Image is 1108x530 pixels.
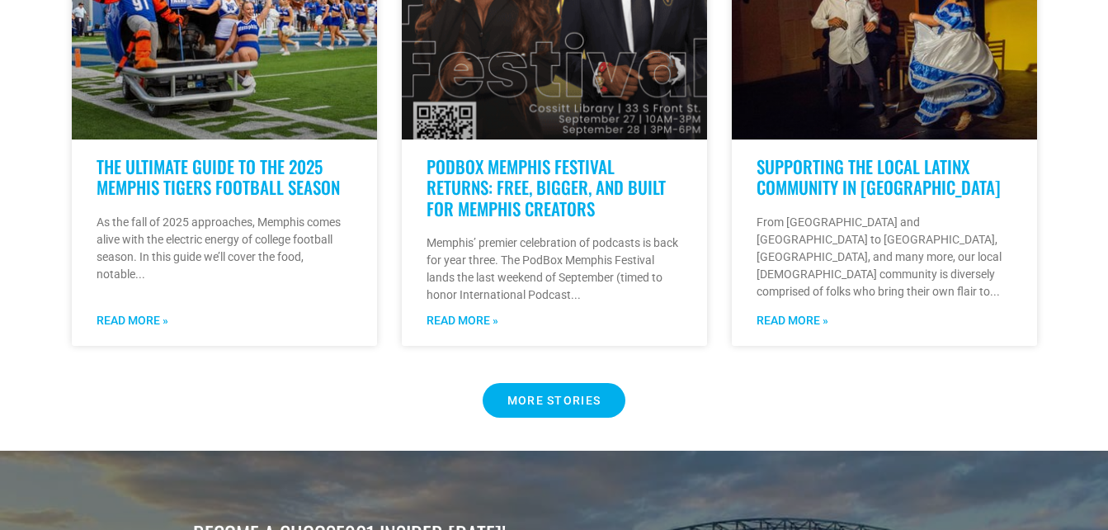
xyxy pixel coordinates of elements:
a: MORE STORIES [483,383,626,418]
a: Supporting the Local Latinx Community in [GEOGRAPHIC_DATA] [757,154,1001,200]
a: Read more about Supporting the Local Latinx Community in Memphis [757,312,828,329]
a: Read more about PodBox Memphis Festival Returns: Free, Bigger, and Built for Memphis Creators [427,312,498,329]
p: As the fall of 2025 approaches, Memphis comes alive with the electric energy of college football ... [97,214,352,283]
a: Read more about The Ultimate Guide to the 2025 Memphis Tigers Football Season [97,312,168,329]
p: From [GEOGRAPHIC_DATA] and [GEOGRAPHIC_DATA] to [GEOGRAPHIC_DATA], [GEOGRAPHIC_DATA], and many mo... [757,214,1012,300]
p: Memphis’ premier celebration of podcasts is back for year three. The PodBox Memphis Festival land... [427,234,682,304]
a: PodBox Memphis Festival Returns: Free, Bigger, and Built for Memphis Creators [427,154,666,220]
span: MORE STORIES [507,395,601,406]
a: The Ultimate Guide to the 2025 Memphis Tigers Football Season [97,154,340,200]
